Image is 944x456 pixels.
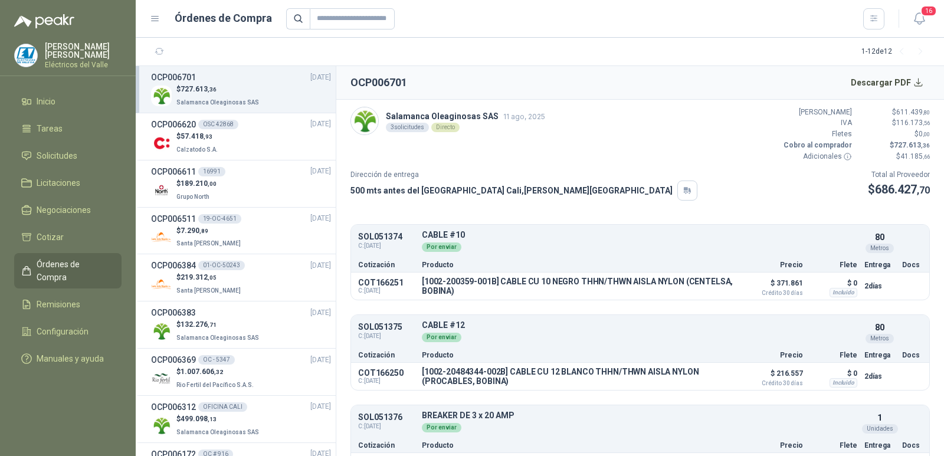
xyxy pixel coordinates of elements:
span: 0 [919,130,930,138]
h3: OCP006383 [151,306,196,319]
span: [DATE] [310,401,331,412]
p: Adicionales [781,151,852,162]
span: 499.098 [181,415,217,423]
a: OCP006312OFICINA CALI[DATE] Company Logo$499.098,13Salamanca Oleaginosas SAS [151,401,331,438]
div: 19-OC-4651 [198,214,241,224]
p: $ [176,225,243,237]
div: Incluido [830,378,857,388]
button: 16 [909,8,930,29]
span: 219.312 [181,273,217,281]
span: Salamanca Oleaginosas SAS [176,429,259,435]
span: C: [DATE] [358,241,415,251]
p: $ [176,178,217,189]
p: Docs [902,442,922,449]
a: Negociaciones [14,199,122,221]
span: 1.007.606 [181,368,223,376]
div: OC - 5347 [198,355,235,365]
a: OCP006701[DATE] Company Logo$727.613,36Salamanca Oleaginosas SAS [151,71,331,108]
span: ,56 [923,120,930,126]
p: Eléctricos del Valle [45,61,122,68]
button: Descargar PDF [844,71,930,94]
p: Precio [744,261,803,268]
span: ,71 [208,322,217,328]
span: ,36 [208,86,217,93]
p: Flete [810,352,857,359]
p: Salamanca Oleaginosas SAS [386,110,545,123]
p: Entrega [864,352,895,359]
span: 727.613 [181,85,217,93]
p: [1002-20484344-002B] CABLE CU 12 BLANCO THHN/THWN AISLA NYLON (PROCABLES, BOBINA) [422,367,737,386]
span: [DATE] [310,307,331,319]
p: Fletes [781,129,852,140]
a: Licitaciones [14,172,122,194]
span: ,32 [214,369,223,375]
span: ,05 [208,274,217,281]
span: 116.173 [896,119,930,127]
p: $ 0 [810,276,857,290]
span: Licitaciones [37,176,80,189]
a: OCP00651119-OC-4651[DATE] Company Logo$7.290,89Santa [PERSON_NAME] [151,212,331,250]
p: BREAKER DE 3 x 20 AMP [422,411,857,420]
span: 16 [920,5,937,17]
img: Company Logo [15,44,37,67]
p: $ [859,129,930,140]
h3: OCP006701 [151,71,196,84]
p: [PERSON_NAME] [781,107,852,118]
p: Precio [744,352,803,359]
p: [1002-200359-001B] CABLE CU 10 NEGRO THHN/THWN AISLA NYLON (CENTELSA, BOBINA) [422,277,737,296]
p: Flete [810,442,857,449]
img: Logo peakr [14,14,74,28]
img: Company Logo [151,368,172,389]
p: $ [176,366,256,378]
p: $ 0 [810,366,857,380]
span: ,70 [917,185,930,196]
p: 500 mts antes del [GEOGRAPHIC_DATA] Cali , [PERSON_NAME][GEOGRAPHIC_DATA] [350,184,673,197]
div: Directo [431,123,460,132]
a: Cotizar [14,226,122,248]
img: Company Logo [151,227,172,247]
div: 3 solicitudes [386,123,429,132]
span: 57.418 [181,132,212,140]
span: Calzatodo S.A. [176,146,218,153]
span: ,93 [204,133,212,140]
span: Rio Fertil del Pacífico S.A.S. [176,382,254,388]
div: Por enviar [422,242,461,252]
p: SOL051374 [358,232,415,241]
p: Precio [744,442,803,449]
a: Manuales y ayuda [14,347,122,370]
p: Producto [422,261,737,268]
span: Inicio [37,95,55,108]
img: Company Logo [151,321,172,342]
span: Crédito 30 días [744,290,803,296]
span: 11 ago, 2025 [503,112,545,121]
span: ,36 [921,142,930,149]
span: Negociaciones [37,204,91,216]
p: $ [176,84,261,95]
span: 611.439 [896,108,930,116]
p: 80 [875,321,884,334]
p: CABLE #12 [422,321,857,330]
p: $ [176,272,243,283]
div: 1 - 12 de 12 [861,42,930,61]
span: Tareas [37,122,63,135]
p: Cotización [358,352,415,359]
p: Flete [810,261,857,268]
div: Incluido [830,288,857,297]
a: Inicio [14,90,122,113]
span: C: [DATE] [358,332,415,341]
a: OCP006369OC - 5347[DATE] Company Logo$1.007.606,32Rio Fertil del Pacífico S.A.S. [151,353,331,391]
p: Cotización [358,442,415,449]
p: Producto [422,352,737,359]
p: [PERSON_NAME] [PERSON_NAME] [45,42,122,59]
p: 2 días [864,279,895,293]
span: [DATE] [310,260,331,271]
div: OFICINA CALI [198,402,247,412]
span: ,00 [923,131,930,137]
span: Santa [PERSON_NAME] [176,287,241,294]
span: Salamanca Oleaginosas SAS [176,99,259,106]
div: Por enviar [422,423,461,432]
span: 132.276 [181,320,217,329]
p: Docs [902,261,922,268]
p: 1 [877,411,882,424]
p: IVA [781,117,852,129]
